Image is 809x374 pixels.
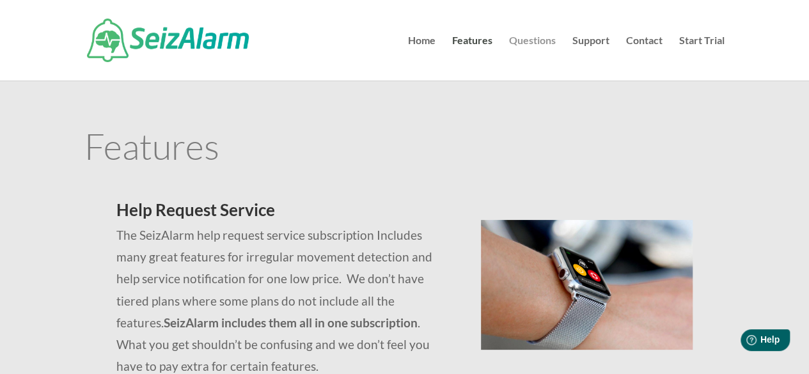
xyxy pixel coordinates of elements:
a: Support [572,36,609,81]
img: SeizAlarm [87,19,249,62]
strong: SeizAlarm includes them all in one subscription [164,315,418,330]
a: Questions [509,36,556,81]
iframe: Help widget launcher [695,324,795,360]
a: Start Trial [679,36,725,81]
a: Home [408,36,436,81]
img: seizalarm-on-wrist [481,220,693,350]
h2: Help Request Service [116,201,450,224]
a: Contact [626,36,663,81]
h1: Features [84,128,725,170]
a: Features [452,36,492,81]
